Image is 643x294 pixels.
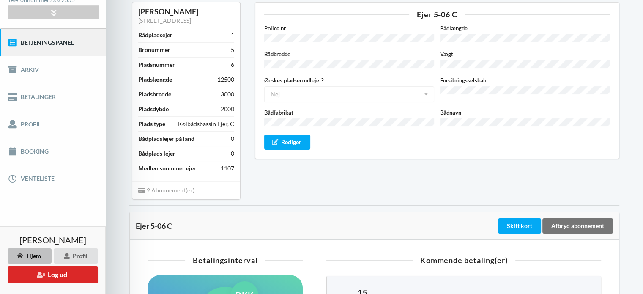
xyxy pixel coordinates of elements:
[498,218,541,234] div: Skift kort
[19,236,86,244] span: [PERSON_NAME]
[8,266,98,283] button: Log ud
[138,90,171,99] div: Pladsbredde
[138,46,170,54] div: Bronummer
[264,108,434,117] label: Bådfabrikat
[138,187,194,194] span: 2 Abonnement(er)
[8,248,52,264] div: Hjem
[138,164,196,173] div: Medlemsnummer ejer
[440,108,610,117] label: Bådnavn
[440,50,610,58] label: Vægt
[231,135,234,143] div: 0
[221,164,234,173] div: 1107
[136,222,496,230] div: Ejer 5-06 C
[264,50,434,58] label: Bådbredde
[264,11,610,18] div: Ejer 5-06 C
[138,7,234,16] div: [PERSON_NAME]
[138,17,191,24] a: [STREET_ADDRESS]
[221,105,234,113] div: 2000
[231,46,234,54] div: 5
[542,218,613,234] div: Afbryd abonnement
[148,256,303,264] div: Betalingsinterval
[264,76,434,85] label: Ønskes pladsen udlejet?
[221,90,234,99] div: 3000
[138,149,175,158] div: Bådplads lejer
[138,105,169,113] div: Pladsdybde
[138,60,175,69] div: Pladsnummer
[217,75,234,84] div: 12500
[138,135,194,143] div: Bådpladslejer på land
[264,24,434,33] label: Police nr.
[138,31,172,39] div: Bådpladsejer
[54,248,98,264] div: Profil
[231,31,234,39] div: 1
[178,120,234,128] div: Kølbådsbassin Ejer, C
[231,60,234,69] div: 6
[138,75,172,84] div: Pladslængde
[440,24,610,33] label: Bådlængde
[264,135,311,150] div: Rediger
[326,256,601,264] div: Kommende betaling(er)
[138,120,165,128] div: Plads type
[231,149,234,158] div: 0
[440,76,610,85] label: Forsikringsselskab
